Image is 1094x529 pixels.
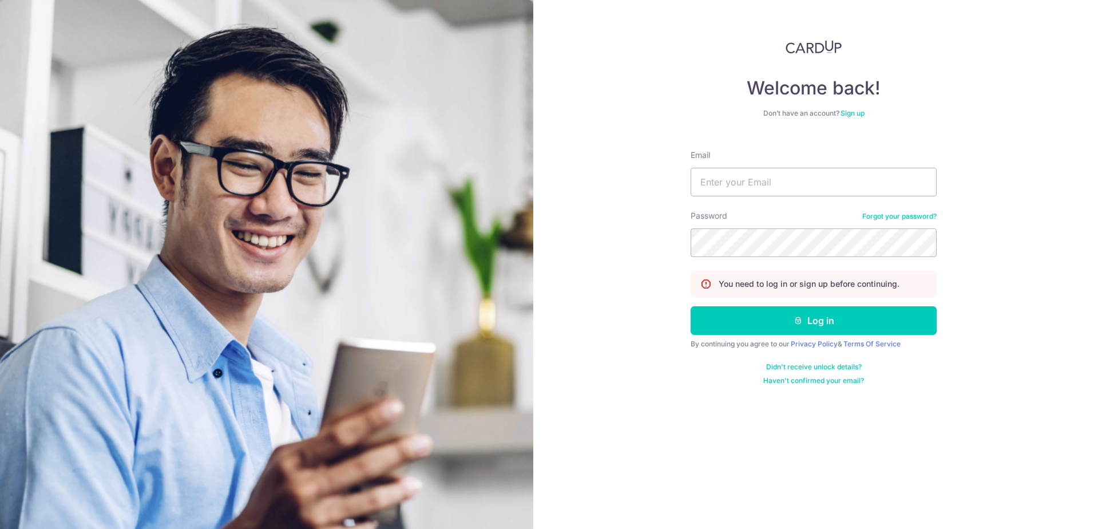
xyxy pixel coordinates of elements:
[841,109,865,117] a: Sign up
[691,77,937,100] h4: Welcome back!
[691,168,937,196] input: Enter your Email
[691,210,727,222] label: Password
[862,212,937,221] a: Forgot your password?
[691,109,937,118] div: Don’t have an account?
[691,339,937,349] div: By continuing you agree to our &
[719,278,899,290] p: You need to log in or sign up before continuing.
[691,306,937,335] button: Log in
[843,339,901,348] a: Terms Of Service
[691,149,710,161] label: Email
[791,339,838,348] a: Privacy Policy
[786,40,842,54] img: CardUp Logo
[763,376,864,385] a: Haven't confirmed your email?
[766,362,862,372] a: Didn't receive unlock details?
